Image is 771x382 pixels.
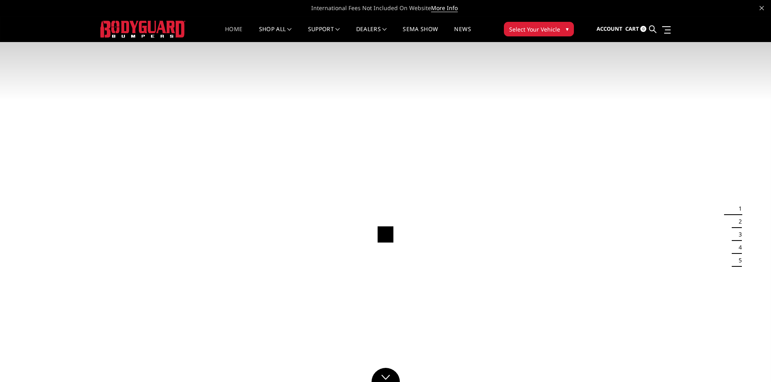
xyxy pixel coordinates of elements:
span: Cart [625,25,639,32]
span: Account [597,25,622,32]
a: More Info [431,4,458,12]
a: Support [308,26,340,42]
a: Cart 0 [625,18,646,40]
button: 1 of 5 [734,202,742,215]
a: shop all [259,26,292,42]
a: Click to Down [372,368,400,382]
img: BODYGUARD BUMPERS [100,21,185,37]
span: Select Your Vehicle [509,25,560,34]
button: 2 of 5 [734,215,742,228]
a: Dealers [356,26,387,42]
button: Select Your Vehicle [504,22,574,36]
span: 0 [640,26,646,32]
span: ▾ [566,25,569,33]
button: 5 of 5 [734,254,742,267]
button: 4 of 5 [734,241,742,254]
a: Account [597,18,622,40]
a: News [454,26,471,42]
button: 3 of 5 [734,228,742,241]
a: Home [225,26,242,42]
a: SEMA Show [403,26,438,42]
